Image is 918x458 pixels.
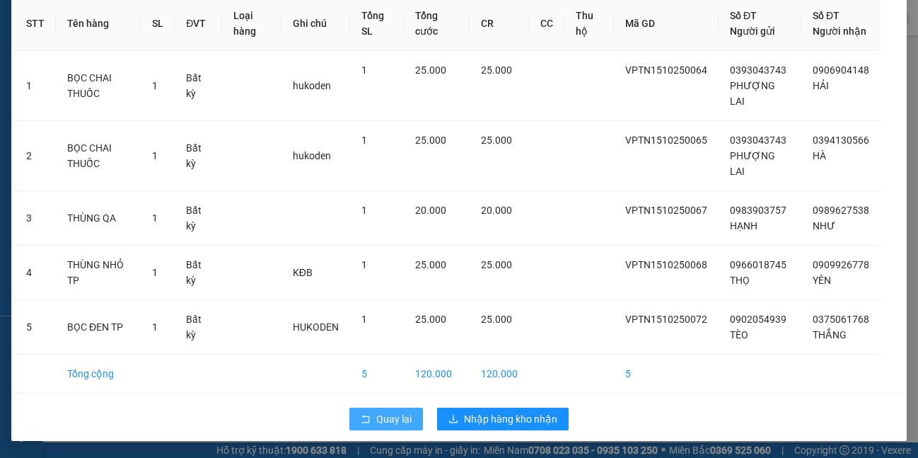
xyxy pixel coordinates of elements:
[730,329,748,340] span: TÈO
[15,51,56,121] td: 1
[361,314,367,325] span: 1
[415,259,446,270] span: 25.000
[625,64,707,76] span: VPTN1510250064
[15,121,56,191] td: 2
[813,205,869,216] span: 0989627538
[56,191,141,246] td: THÙNG QA
[437,408,569,430] button: downloadNhập hàng kho nhận
[470,355,529,394] td: 120.000
[175,51,222,121] td: Bất kỳ
[175,191,222,246] td: Bất kỳ
[152,212,158,224] span: 1
[56,246,141,300] td: THÙNG NHỎ TP
[813,80,829,91] span: HẢI
[813,220,835,231] span: NHƯ
[56,121,141,191] td: BỌC CHAI THUỐC
[625,134,707,146] span: VPTN1510250065
[730,10,757,21] span: Số ĐT
[376,411,412,427] span: Quay lại
[415,64,446,76] span: 25.000
[293,150,331,161] span: hukoden
[625,259,707,270] span: VPTN1510250068
[730,25,775,37] span: Người gửi
[15,246,56,300] td: 4
[481,205,512,216] span: 20.000
[481,259,512,270] span: 25.000
[175,121,222,191] td: Bất kỳ
[730,150,775,177] span: PHƯỢNG LAI
[481,314,512,325] span: 25.000
[813,314,869,325] span: 0375061768
[464,411,557,427] span: Nhập hàng kho nhận
[152,267,158,278] span: 1
[730,259,786,270] span: 0966018745
[730,134,786,146] span: 0393043743
[361,414,371,425] span: rollback
[404,355,470,394] td: 120.000
[813,10,839,21] span: Số ĐT
[350,355,404,394] td: 5
[813,275,831,286] span: YÊN
[415,134,446,146] span: 25.000
[730,205,786,216] span: 0983903757
[813,64,869,76] span: 0906904148
[56,355,141,394] td: Tổng cộng
[152,321,158,333] span: 1
[481,64,512,76] span: 25.000
[813,150,826,161] span: HÀ
[15,300,56,355] td: 5
[152,80,158,91] span: 1
[614,355,719,394] td: 5
[293,321,339,333] span: HUKODEN
[293,267,313,278] span: KĐB
[56,300,141,355] td: BỌC ĐEN TP
[415,314,446,325] span: 25.000
[175,246,222,300] td: Bất kỳ
[56,51,141,121] td: BỌC CHAI THUỐC
[730,275,750,286] span: THỌ
[813,134,869,146] span: 0394130566
[813,329,847,340] span: THẮNG
[813,259,869,270] span: 0909926778
[293,80,331,91] span: hukoden
[625,205,707,216] span: VPTN1510250067
[15,191,56,246] td: 3
[730,220,757,231] span: HẠNH
[361,64,367,76] span: 1
[481,134,512,146] span: 25.000
[361,259,367,270] span: 1
[625,314,707,325] span: VPTN1510250072
[361,205,367,216] span: 1
[152,150,158,161] span: 1
[415,205,446,216] span: 20.000
[813,25,866,37] span: Người nhận
[361,134,367,146] span: 1
[448,414,458,425] span: download
[175,300,222,355] td: Bất kỳ
[730,64,786,76] span: 0393043743
[730,80,775,107] span: PHƯỢNG LAI
[349,408,423,430] button: rollbackQuay lại
[730,314,786,325] span: 0902054939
